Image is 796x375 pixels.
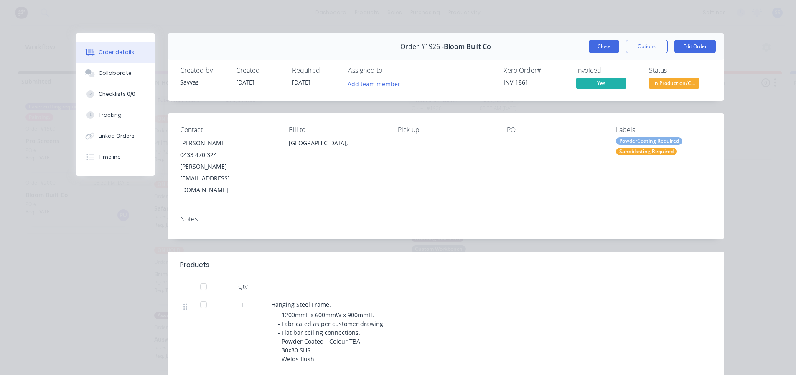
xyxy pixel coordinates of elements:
div: Order details [99,49,134,56]
div: Xero Order # [504,67,566,74]
div: Checklists 0/0 [99,90,135,98]
span: Order #1926 - [400,43,444,51]
button: Add team member [343,78,404,89]
span: Hanging Steel Frame. [271,301,331,308]
div: Qty [218,278,268,295]
div: Assigned to [348,67,432,74]
div: PO [507,126,603,134]
span: Yes [576,78,626,88]
div: Created [236,67,282,74]
div: INV-1861 [504,78,566,87]
button: Tracking [76,105,155,126]
span: [DATE] [292,78,310,86]
div: [PERSON_NAME]0433 470 324[PERSON_NAME][EMAIL_ADDRESS][DOMAIN_NAME] [180,137,276,196]
span: Bloom Built Co [444,43,491,51]
button: Checklists 0/0 [76,84,155,105]
div: 0433 470 324 [180,149,276,161]
div: Required [292,67,338,74]
div: Invoiced [576,67,639,74]
div: [GEOGRAPHIC_DATA], [289,137,384,164]
div: Contact [180,126,276,134]
div: Collaborate [99,69,132,77]
span: In Production/C... [649,78,699,88]
button: Order details [76,42,155,63]
div: Labels [616,126,712,134]
button: Collaborate [76,63,155,84]
button: Options [626,40,668,53]
div: PowderCoating Required [616,137,682,145]
div: Tracking [99,111,122,119]
button: In Production/C... [649,78,699,90]
span: - 1200mmL x 600mmW x 900mmH. - Fabricated as per customer drawing. - Flat bar ceiling connections... [278,311,387,363]
button: Linked Orders [76,126,155,146]
div: Notes [180,215,712,223]
span: [DATE] [236,78,254,86]
div: [PERSON_NAME][EMAIL_ADDRESS][DOMAIN_NAME] [180,161,276,196]
div: Bill to [289,126,384,134]
div: Savvas [180,78,226,87]
button: Add team member [348,78,405,89]
div: Pick up [398,126,493,134]
div: Timeline [99,153,121,161]
button: Edit Order [674,40,716,53]
button: Close [589,40,619,53]
div: [GEOGRAPHIC_DATA], [289,137,384,149]
div: [PERSON_NAME] [180,137,276,149]
div: Sandblasting Required [616,148,677,155]
span: 1 [241,300,244,309]
div: Linked Orders [99,132,135,140]
div: Created by [180,67,226,74]
div: Products [180,260,209,270]
div: Status [649,67,712,74]
button: Timeline [76,146,155,167]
